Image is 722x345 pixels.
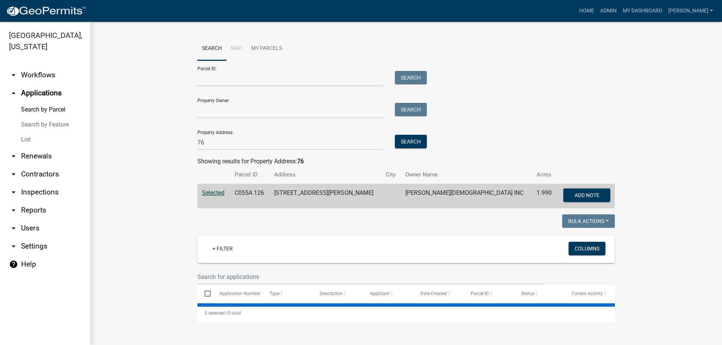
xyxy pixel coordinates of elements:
i: arrow_drop_down [9,152,18,161]
th: Acres [532,166,557,184]
i: arrow_drop_down [9,170,18,179]
strong: 76 [297,158,304,165]
datatable-header-cell: Date Created [413,285,464,303]
a: Home [576,4,597,18]
datatable-header-cell: Type [262,285,312,303]
th: City [381,166,401,184]
th: Parcel ID [230,166,270,184]
datatable-header-cell: Application Number [212,285,262,303]
datatable-header-cell: Current Activity [564,285,615,303]
span: Applicant [370,291,390,296]
td: C055A 126 [230,184,270,209]
a: Selected [202,189,224,196]
a: My Dashboard [620,4,665,18]
div: Showing results for Property Address: [197,157,615,166]
i: help [9,260,18,269]
span: Parcel ID [471,291,489,296]
i: arrow_drop_down [9,206,18,215]
button: Search [395,103,427,116]
a: My Parcels [247,37,287,61]
i: arrow_drop_down [9,188,18,197]
datatable-header-cell: Parcel ID [464,285,514,303]
td: [STREET_ADDRESS][PERSON_NAME] [270,184,381,209]
datatable-header-cell: Description [312,285,363,303]
span: Current Activity [572,291,603,296]
td: [PERSON_NAME][DEMOGRAPHIC_DATA] INC [401,184,532,209]
i: arrow_drop_down [9,242,18,251]
a: Search [197,37,226,61]
th: Address [270,166,381,184]
span: Add Note [574,192,599,198]
datatable-header-cell: Applicant [363,285,413,303]
span: 0 selected / [205,310,228,316]
a: [PERSON_NAME] [665,4,716,18]
span: Description [320,291,343,296]
th: Owner Name [401,166,532,184]
td: 1.990 [532,184,557,209]
i: arrow_drop_down [9,71,18,80]
i: arrow_drop_up [9,89,18,98]
datatable-header-cell: Select [197,285,212,303]
input: Search for applications [197,269,543,285]
span: Type [270,291,279,296]
button: Add Note [563,188,610,202]
button: Search [395,135,427,148]
div: 0 total [197,304,615,322]
span: Application Number [219,291,260,296]
datatable-header-cell: Status [514,285,564,303]
button: Bulk Actions [562,214,615,228]
button: Search [395,71,427,84]
a: + Filter [206,242,239,255]
span: Status [521,291,534,296]
a: Admin [597,4,620,18]
span: Date Created [420,291,447,296]
button: Columns [569,242,605,255]
i: arrow_drop_down [9,224,18,233]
